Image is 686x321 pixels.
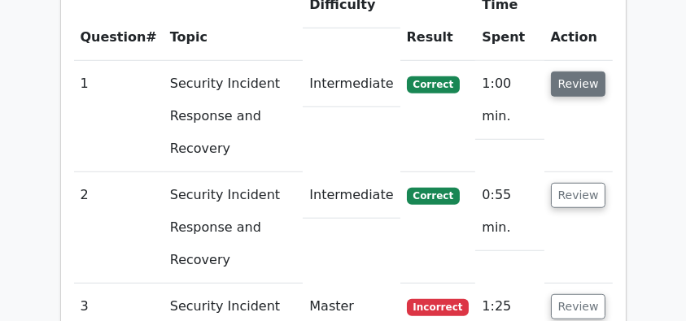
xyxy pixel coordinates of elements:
button: Review [551,294,606,319]
td: 0:55 min. [475,172,544,251]
td: 2 [74,172,164,284]
td: Intermediate [303,172,400,219]
td: 1:00 min. [475,61,544,140]
td: 1 [74,61,164,172]
td: Security Incident Response and Recovery [164,172,304,284]
span: Correct [407,76,460,93]
button: Review [551,72,606,97]
span: Correct [407,188,460,204]
button: Review [551,183,606,208]
span: Question [81,29,146,45]
span: Incorrect [407,299,470,315]
td: Security Incident Response and Recovery [164,61,304,172]
td: Intermediate [303,61,400,107]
